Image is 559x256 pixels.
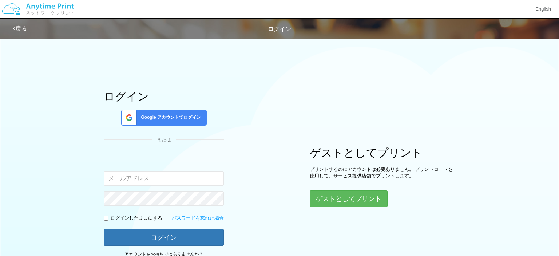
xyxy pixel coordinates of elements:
h1: ゲストとしてプリント [310,147,455,159]
span: ログイン [268,26,291,32]
h1: ログイン [104,90,224,102]
div: または [104,137,224,143]
a: パスワードを忘れた場合 [172,215,224,222]
button: ゲストとしてプリント [310,190,388,207]
a: 戻る [13,25,27,32]
p: ログインしたままにする [110,215,162,222]
span: Google アカウントでログイン [138,114,201,121]
button: ログイン [104,229,224,246]
p: プリントするのにアカウントは必要ありません。 プリントコードを使用して、サービス提供店舗でプリントします。 [310,166,455,180]
input: メールアドレス [104,171,224,186]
